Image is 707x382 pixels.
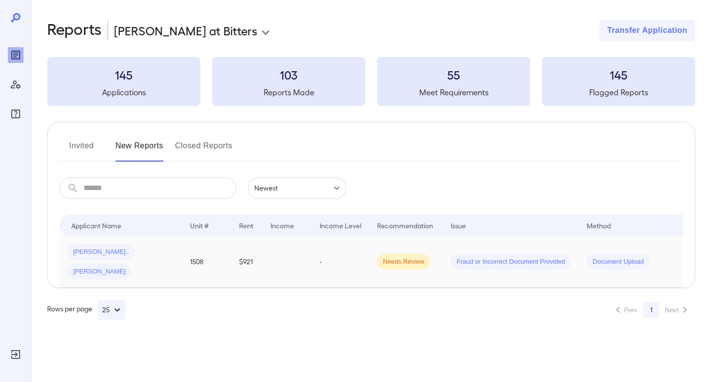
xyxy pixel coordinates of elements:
[377,219,433,231] div: Recommendation
[190,219,209,231] div: Unit #
[542,67,695,82] h3: 145
[67,267,132,276] span: [PERSON_NAME]
[114,23,257,38] p: [PERSON_NAME] at Bitters
[599,20,695,41] button: Transfer Application
[47,57,695,106] summary: 145Applications103Reports Made55Meet Requirements145Flagged Reports
[212,86,365,98] h5: Reports Made
[377,257,430,267] span: Needs Review
[8,77,24,92] div: Manage Users
[231,236,263,288] td: $921
[212,67,365,82] h3: 103
[377,67,530,82] h3: 55
[587,257,650,267] span: Document Upload
[608,302,695,318] nav: pagination navigation
[182,236,231,288] td: 1508
[239,219,255,231] div: Rent
[643,302,659,318] button: page 1
[312,236,369,288] td: -
[8,347,24,362] div: Log Out
[47,67,200,82] h3: 145
[115,138,163,162] button: New Reports
[377,86,530,98] h5: Meet Requirements
[59,138,104,162] button: Invited
[451,257,571,267] span: Fraud or Incorrect Document Provided
[71,219,121,231] div: Applicant Name
[67,247,135,257] span: [PERSON_NAME]..
[8,106,24,122] div: FAQ
[587,219,611,231] div: Method
[248,177,346,199] div: Newest
[542,86,695,98] h5: Flagged Reports
[175,138,233,162] button: Closed Reports
[320,219,361,231] div: Income Level
[98,300,125,320] button: 25
[8,47,24,63] div: Reports
[271,219,294,231] div: Income
[451,219,466,231] div: Issue
[47,300,125,320] div: Rows per page
[47,86,200,98] h5: Applications
[47,20,102,41] h2: Reports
